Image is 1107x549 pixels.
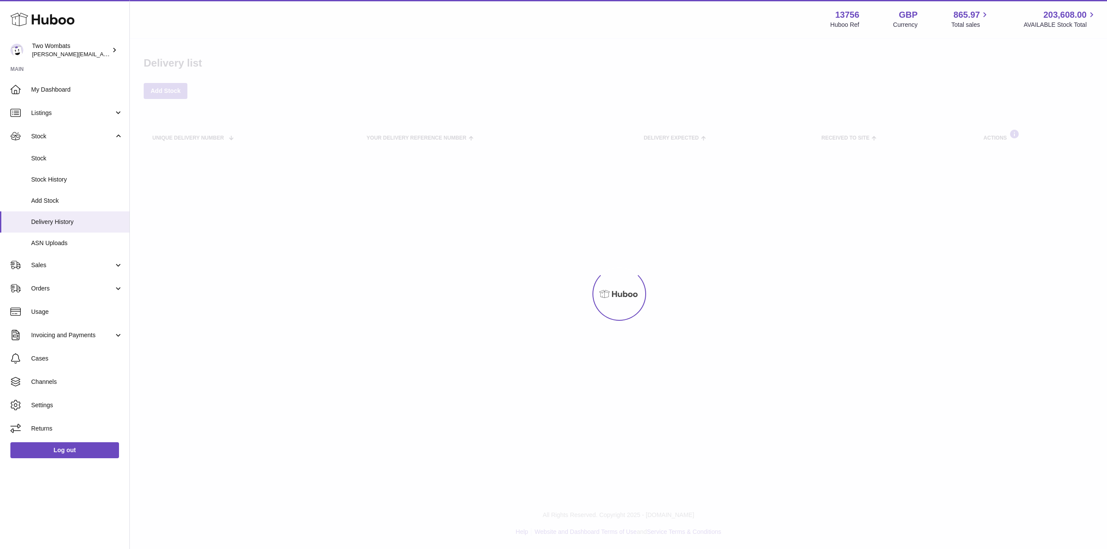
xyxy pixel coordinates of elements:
[32,42,110,58] div: Two Wombats
[31,261,114,269] span: Sales
[899,9,917,21] strong: GBP
[31,154,123,163] span: Stock
[830,21,859,29] div: Huboo Ref
[951,9,990,29] a: 865.97 Total sales
[31,331,114,339] span: Invoicing and Payments
[31,378,123,386] span: Channels
[31,218,123,226] span: Delivery History
[31,86,123,94] span: My Dashboard
[835,9,859,21] strong: 13756
[31,176,123,184] span: Stock History
[10,44,23,57] img: philip.carroll@twowombats.com
[31,197,123,205] span: Add Stock
[31,132,114,140] span: Stock
[951,21,990,29] span: Total sales
[31,308,123,316] span: Usage
[1023,21,1097,29] span: AVAILABLE Stock Total
[31,284,114,293] span: Orders
[31,354,123,363] span: Cases
[1023,9,1097,29] a: 203,608.00 AVAILABLE Stock Total
[31,425,123,433] span: Returns
[31,401,123,409] span: Settings
[893,21,918,29] div: Currency
[31,239,123,247] span: ASN Uploads
[953,9,980,21] span: 865.97
[1043,9,1087,21] span: 203,608.00
[10,442,119,458] a: Log out
[31,109,114,117] span: Listings
[32,51,220,57] span: [PERSON_NAME][EMAIL_ADDRESS][PERSON_NAME][DOMAIN_NAME]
